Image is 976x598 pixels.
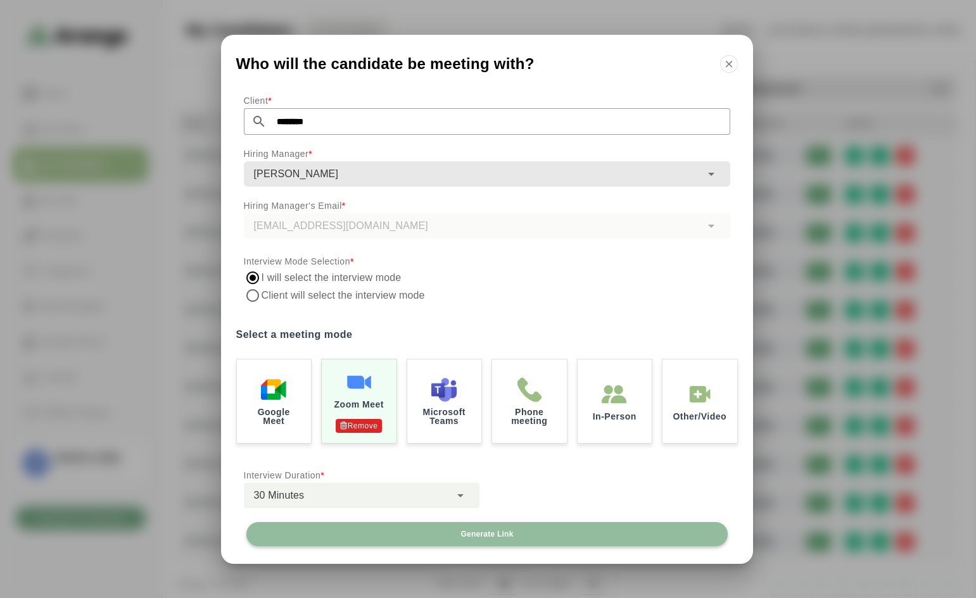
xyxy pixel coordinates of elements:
[244,93,730,108] p: Client
[244,198,730,213] p: Hiring Manager's Email
[236,326,738,344] label: Select a meeting mode
[602,382,627,407] img: In-Person
[261,377,286,402] img: Google Meet
[593,412,637,421] p: In-Person
[517,377,542,402] img: Phone meeting
[460,529,513,539] span: Generate Link
[246,522,728,546] button: Generate Link
[673,412,726,421] p: Other/Video
[502,408,557,425] p: Phone meeting
[262,287,428,304] label: Client will select the interview mode
[687,382,713,407] img: In-Person
[244,254,730,269] p: Interview Mode Selection
[262,269,402,287] label: I will select the interview mode
[417,408,472,425] p: Microsoft Teams
[336,419,382,433] p: Remove Authentication
[244,146,730,161] p: Hiring Manager
[247,408,301,425] p: Google Meet
[346,370,372,395] img: Zoom Meet
[431,377,457,402] img: Microsoft Teams
[334,400,384,409] p: Zoom Meet
[236,56,535,72] span: Who will the candidate be meeting with?
[244,468,479,483] p: Interview Duration
[254,487,305,504] span: 30 Minutes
